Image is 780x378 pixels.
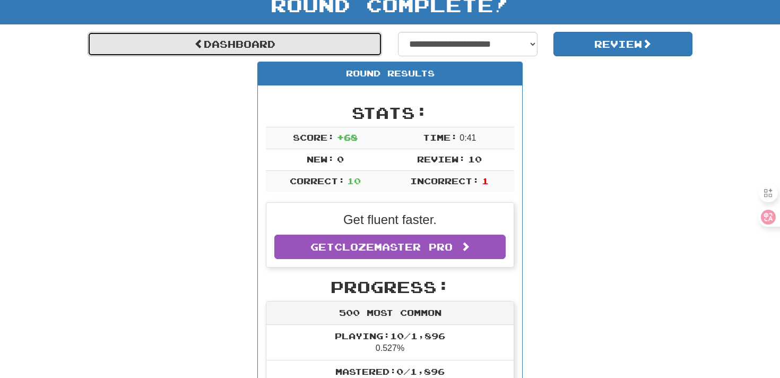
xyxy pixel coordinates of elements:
[307,154,334,164] span: New:
[482,176,489,186] span: 1
[460,133,476,142] span: 0 : 41
[410,176,479,186] span: Incorrect:
[266,302,514,325] div: 500 Most Common
[334,241,453,253] span: Clozemaster Pro
[417,154,465,164] span: Review:
[266,104,514,122] h2: Stats:
[347,176,361,186] span: 10
[290,176,345,186] span: Correct:
[266,278,514,296] h2: Progress:
[266,325,514,361] li: 0.527%
[274,235,506,259] a: GetClozemaster Pro
[335,366,445,376] span: Mastered: 0 / 1,896
[468,154,482,164] span: 10
[258,62,522,85] div: Round Results
[553,32,693,56] button: Review
[423,132,457,142] span: Time:
[337,154,344,164] span: 0
[337,132,358,142] span: + 68
[293,132,334,142] span: Score:
[88,32,382,56] a: Dashboard
[335,331,445,341] span: Playing: 10 / 1,896
[274,211,506,229] p: Get fluent faster.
